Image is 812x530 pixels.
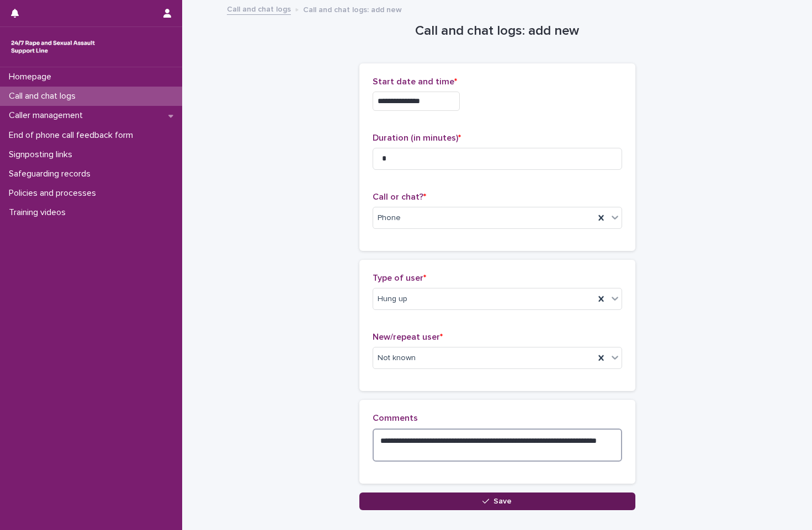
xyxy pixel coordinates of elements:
a: Call and chat logs [227,2,291,15]
span: Start date and time [373,77,457,86]
span: Hung up [378,293,407,305]
span: Type of user [373,274,426,282]
p: Caller management [4,110,92,121]
p: Signposting links [4,149,81,160]
button: Save [359,492,635,510]
p: Safeguarding records [4,169,99,179]
p: End of phone call feedback form [4,130,142,141]
p: Homepage [4,72,60,82]
h1: Call and chat logs: add new [359,23,635,39]
span: Comments [373,414,418,422]
p: Call and chat logs [4,91,84,101]
span: Call or chat? [373,192,426,201]
span: Not known [378,352,416,364]
p: Training videos [4,207,75,218]
span: Phone [378,212,401,224]
p: Policies and processes [4,188,105,199]
span: New/repeat user [373,333,443,341]
span: Save [493,497,512,505]
img: rhQMoQhaT3yELyF149Cw [9,36,97,58]
span: Duration (in minutes) [373,133,461,142]
p: Call and chat logs: add new [303,3,402,15]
